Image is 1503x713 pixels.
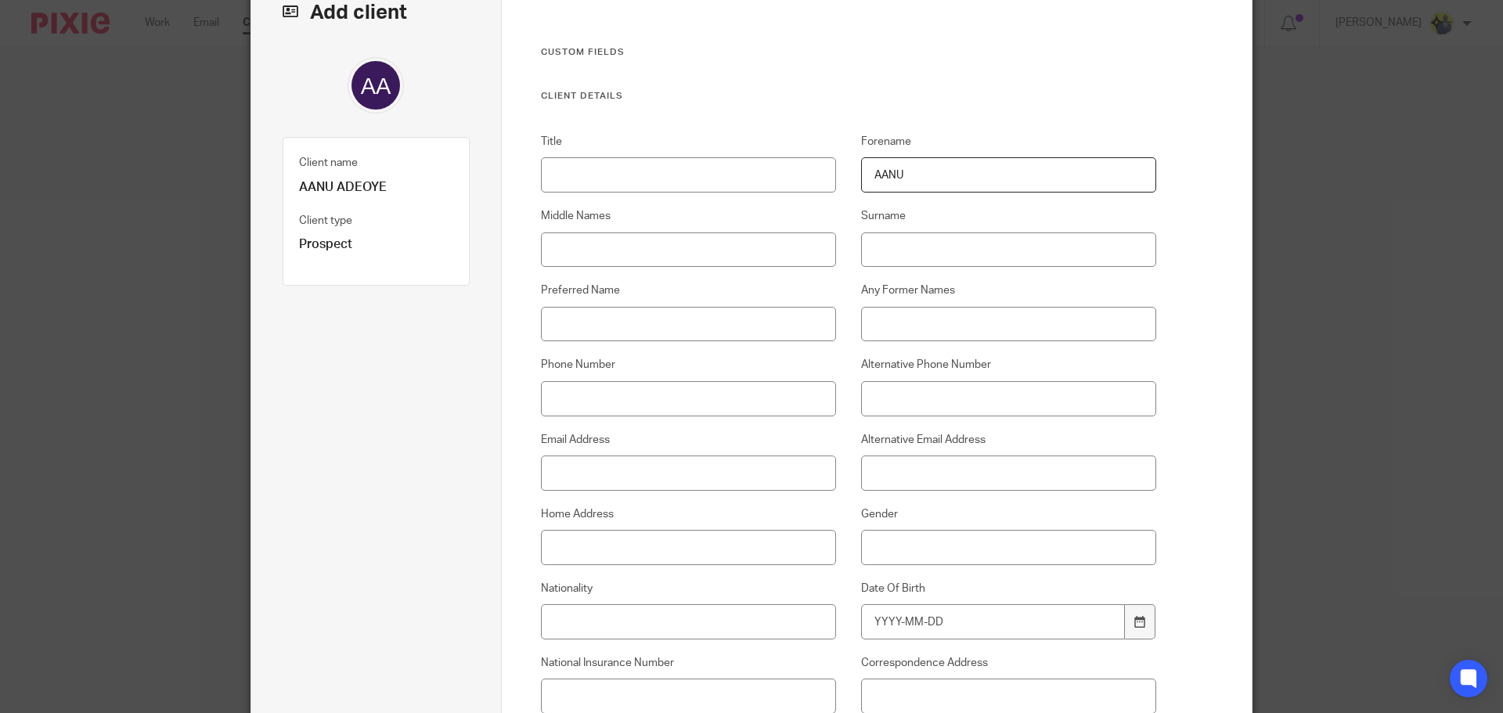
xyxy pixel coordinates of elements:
label: Email Address [541,432,837,448]
p: Prospect [299,236,453,253]
label: Home Address [541,506,837,522]
label: Any Former Names [861,283,1157,298]
label: Middle Names [541,208,837,224]
label: Forename [861,134,1157,149]
label: Client name [299,155,358,171]
h3: Client Details [541,90,1157,103]
label: Alternative Phone Number [861,357,1157,373]
label: National Insurance Number [541,655,837,671]
label: Surname [861,208,1157,224]
label: Title [541,134,837,149]
label: Preferred Name [541,283,837,298]
label: Nationality [541,581,837,596]
label: Correspondence Address [861,655,1157,671]
h3: Custom fields [541,46,1157,59]
label: Phone Number [541,357,837,373]
label: Alternative Email Address [861,432,1157,448]
label: Gender [861,506,1157,522]
p: AANU ADEOYE [299,179,453,196]
label: Client type [299,213,352,229]
input: YYYY-MM-DD [861,604,1126,639]
img: svg%3E [348,57,404,113]
label: Date Of Birth [861,581,1157,596]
